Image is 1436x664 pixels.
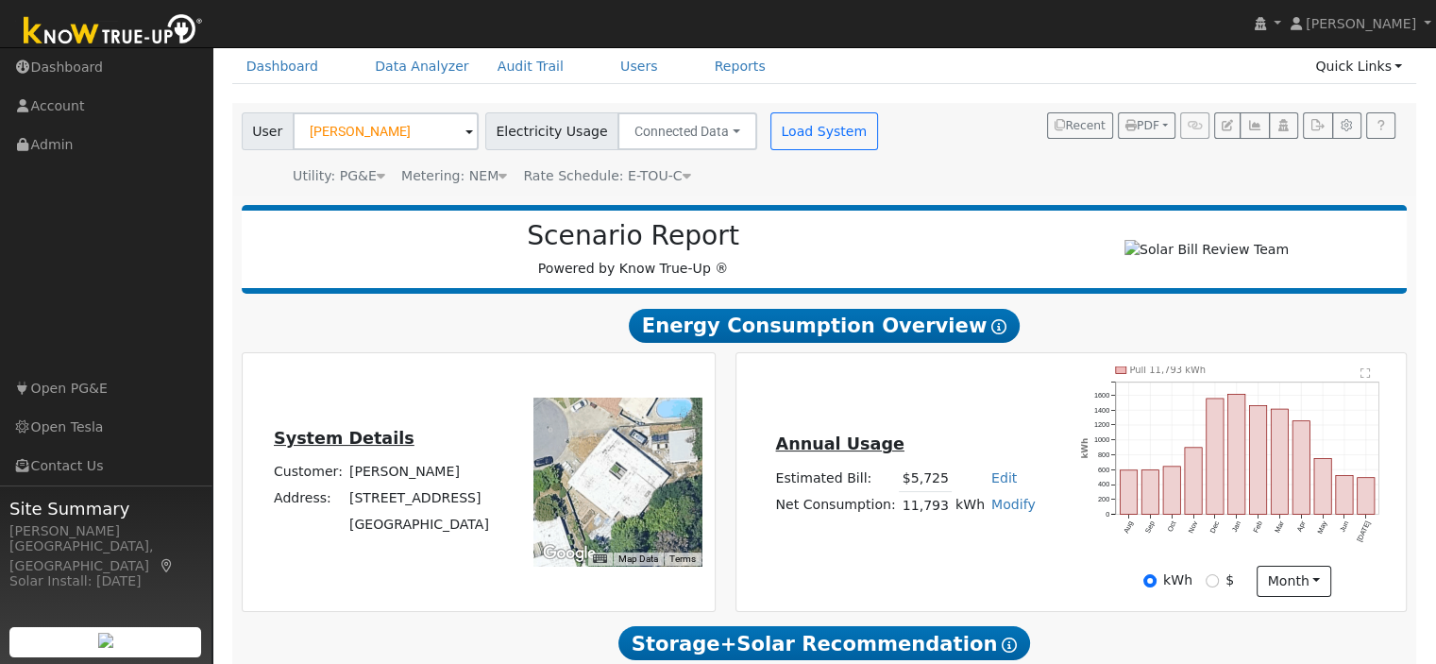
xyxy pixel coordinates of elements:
div: Metering: NEM [401,166,507,186]
text: Sep [1143,519,1157,535]
a: Dashboard [232,49,333,84]
text: 800 [1098,451,1109,459]
input: $ [1206,574,1219,587]
rect: onclick="" [1185,448,1202,515]
button: Settings [1332,112,1361,139]
rect: onclick="" [1250,405,1267,514]
span: [PERSON_NAME] [1306,16,1416,31]
text: Nov [1187,519,1200,535]
rect: onclick="" [1271,409,1288,514]
rect: onclick="" [1314,458,1331,514]
text: Oct [1166,519,1178,533]
span: Alias: HETOUC [523,168,690,183]
a: Modify [991,497,1036,512]
span: User [242,112,294,150]
span: Electricity Usage [485,112,618,150]
a: Users [606,49,672,84]
td: Net Consumption: [772,492,899,519]
rect: onclick="" [1141,470,1158,515]
text:  [1360,367,1371,379]
text: kWh [1081,438,1090,459]
button: month [1257,566,1331,598]
text: Mar [1273,519,1286,535]
input: kWh [1143,574,1157,587]
img: Know True-Up [14,10,212,53]
u: System Details [274,429,414,448]
rect: onclick="" [1163,467,1180,515]
span: PDF [1125,119,1159,132]
input: Select a User [293,112,479,150]
td: 11,793 [899,492,952,519]
button: Map Data [618,553,658,566]
td: kWh [952,492,988,519]
a: Terms (opens in new tab) [669,553,696,564]
rect: onclick="" [1120,470,1137,515]
rect: onclick="" [1228,394,1245,514]
text: Jun [1338,519,1350,534]
button: Recent [1047,112,1113,139]
label: $ [1225,570,1234,590]
div: [PERSON_NAME] [9,521,202,541]
rect: onclick="" [1358,478,1375,515]
label: kWh [1163,570,1192,590]
span: Site Summary [9,496,202,521]
u: Annual Usage [775,434,904,453]
img: Solar Bill Review Team [1124,240,1289,260]
text: [DATE] [1355,519,1372,543]
a: Open this area in Google Maps (opens a new window) [538,541,600,566]
text: Jan [1230,519,1242,534]
text: Pull 11,793 kWh [1130,365,1207,375]
button: Export Interval Data [1303,112,1332,139]
img: retrieve [98,633,113,648]
img: Google [538,541,600,566]
button: Keyboard shortcuts [593,553,606,566]
td: Customer: [270,459,346,485]
text: 200 [1098,495,1109,503]
text: 0 [1106,510,1109,519]
button: PDF [1118,112,1175,139]
text: 1200 [1094,420,1109,429]
i: Show Help [1002,638,1017,653]
td: Estimated Bill: [772,465,899,492]
text: 600 [1098,466,1109,474]
button: Connected Data [617,112,757,150]
div: Powered by Know True-Up ® [251,220,1016,279]
text: 1600 [1094,391,1109,400]
text: 1400 [1094,406,1109,415]
td: Address: [270,485,346,512]
button: Load System [770,112,878,150]
rect: onclick="" [1207,399,1224,515]
button: Multi-Series Graph [1240,112,1269,139]
rect: onclick="" [1292,421,1309,515]
text: May [1316,519,1329,536]
div: Solar Install: [DATE] [9,571,202,591]
td: [STREET_ADDRESS] [346,485,492,512]
span: Storage+Solar Recommendation [618,626,1030,660]
a: Help Link [1366,112,1395,139]
td: [GEOGRAPHIC_DATA] [346,512,492,538]
a: Quick Links [1301,49,1416,84]
text: 1000 [1094,435,1109,444]
text: Dec [1208,519,1222,535]
text: Aug [1122,519,1135,535]
span: Energy Consumption Overview [629,309,1020,343]
h2: Scenario Report [261,220,1005,252]
a: Edit [991,470,1017,485]
text: Feb [1252,519,1264,534]
div: Utility: PG&E [293,166,385,186]
i: Show Help [991,319,1006,334]
a: Reports [701,49,780,84]
td: [PERSON_NAME] [346,459,492,485]
text: Apr [1295,519,1308,534]
a: Map [159,558,176,573]
rect: onclick="" [1336,475,1353,514]
a: Data Analyzer [361,49,483,84]
a: Audit Trail [483,49,578,84]
text: 400 [1098,480,1109,488]
button: Edit User [1214,112,1241,139]
div: [GEOGRAPHIC_DATA], [GEOGRAPHIC_DATA] [9,536,202,576]
button: Login As [1269,112,1298,139]
td: $5,725 [899,465,952,492]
